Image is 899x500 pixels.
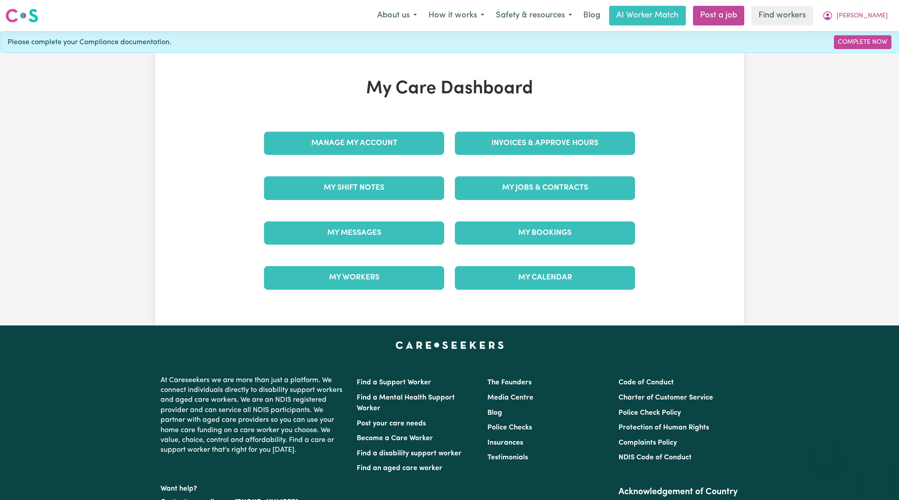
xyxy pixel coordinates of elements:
[357,379,431,386] a: Find a Support Worker
[487,379,532,386] a: The Founders
[863,464,892,493] iframe: Button to launch messaging window
[371,6,423,25] button: About us
[264,176,444,200] a: My Shift Notes
[161,480,346,494] p: Want help?
[264,221,444,245] a: My Messages
[487,454,528,461] a: Testimonials
[357,450,462,457] a: Find a disability support worker
[817,443,835,461] iframe: Close message
[693,6,744,25] a: Post a job
[490,6,578,25] button: Safety & resources
[357,394,455,412] a: Find a Mental Health Support Worker
[259,78,640,100] h1: My Care Dashboard
[751,6,813,25] a: Find workers
[396,342,504,349] a: Careseekers home page
[487,439,523,446] a: Insurances
[487,409,502,417] a: Blog
[5,8,38,24] img: Careseekers logo
[619,424,709,431] a: Protection of Human Rights
[161,372,346,459] p: At Careseekers we are more than just a platform. We connect individuals directly to disability su...
[455,132,635,155] a: Invoices & Approve Hours
[619,394,713,401] a: Charter of Customer Service
[455,266,635,289] a: My Calendar
[357,435,433,442] a: Become a Care Worker
[357,420,426,427] a: Post your care needs
[264,132,444,155] a: Manage My Account
[8,37,171,48] span: Please complete your Compliance documentation.
[619,439,677,446] a: Complaints Policy
[837,11,888,21] span: [PERSON_NAME]
[264,266,444,289] a: My Workers
[609,6,686,25] a: AI Worker Match
[817,6,894,25] button: My Account
[619,409,681,417] a: Police Check Policy
[5,5,38,26] a: Careseekers logo
[357,465,442,472] a: Find an aged care worker
[578,6,606,25] a: Blog
[455,221,635,245] a: My Bookings
[455,176,635,200] a: My Jobs & Contracts
[487,394,533,401] a: Media Centre
[834,35,891,49] a: Complete Now
[487,424,532,431] a: Police Checks
[423,6,490,25] button: How it works
[619,487,738,497] h2: Acknowledgement of Country
[619,454,692,461] a: NDIS Code of Conduct
[619,379,674,386] a: Code of Conduct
